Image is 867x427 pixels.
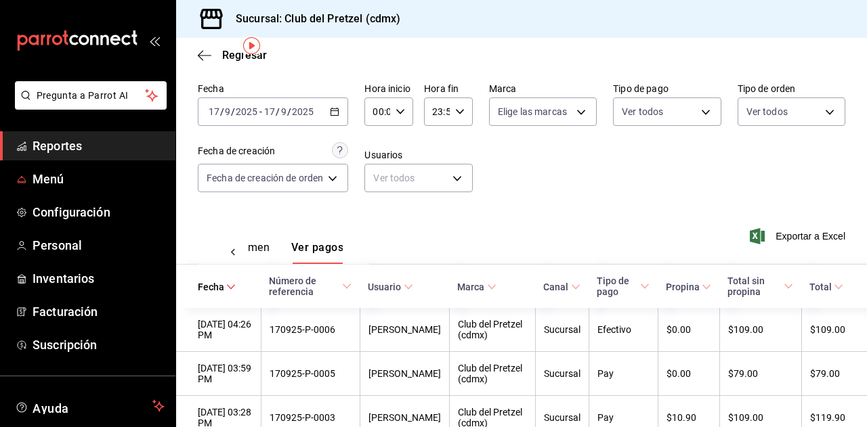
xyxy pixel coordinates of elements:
span: Ver todos [622,105,663,118]
div: $79.00 [728,368,793,379]
input: -- [280,106,287,117]
span: Reportes [33,137,165,155]
input: ---- [235,106,258,117]
span: Facturación [33,302,165,321]
div: [PERSON_NAME] [368,412,441,423]
div: $109.00 [728,324,793,335]
button: open_drawer_menu [149,35,160,46]
button: Ver pagos [291,241,343,264]
span: Usuario [368,282,413,292]
span: Ver todos [746,105,788,118]
input: -- [224,106,231,117]
label: Hora inicio [364,84,413,93]
div: Efectivo [597,324,649,335]
span: Ayuda [33,398,147,414]
input: ---- [291,106,314,117]
span: Total sin propina [727,275,793,297]
div: Sucursal [544,368,580,379]
div: $0.00 [667,324,711,335]
span: Marca [457,282,496,292]
span: Configuración [33,203,165,221]
img: Tooltip marker [243,37,260,54]
span: Regresar [222,49,267,62]
button: Pregunta a Parrot AI [15,81,167,110]
span: Canal [543,282,580,292]
div: 170925-P-0005 [270,368,352,379]
div: $109.00 [728,412,793,423]
span: / [220,106,224,117]
div: 170925-P-0006 [270,324,352,335]
span: Propina [666,282,711,292]
span: Personal [33,236,165,254]
span: Pregunta a Parrot AI [37,89,146,103]
span: Tipo de pago [597,275,649,297]
div: $79.00 [810,368,845,379]
span: Suscripción [33,336,165,354]
div: [DATE] 04:26 PM [198,319,253,340]
div: navigation tabs [207,241,303,264]
div: [PERSON_NAME] [368,324,441,335]
div: $0.00 [667,368,711,379]
label: Tipo de pago [613,84,721,93]
input: -- [208,106,220,117]
span: Elige las marcas [498,105,567,118]
h3: Sucursal: Club del Pretzel (cdmx) [225,11,400,27]
label: Marca [489,84,597,93]
span: - [259,106,262,117]
div: Sucursal [544,324,580,335]
span: Menú [33,170,165,188]
span: Fecha de creación de orden [207,171,323,185]
label: Hora fin [424,84,473,93]
span: Fecha [198,282,236,292]
div: Club del Pretzel (cdmx) [458,363,527,384]
label: Fecha [198,84,348,93]
div: Club del Pretzel (cdmx) [458,319,527,340]
div: $119.90 [810,412,845,423]
div: Fecha de creación [198,144,275,158]
span: Número de referencia [269,275,352,297]
button: Exportar a Excel [753,228,845,244]
span: / [276,106,280,117]
label: Tipo de orden [738,84,845,93]
button: Regresar [198,49,267,62]
span: / [231,106,235,117]
a: Pregunta a Parrot AI [9,98,167,112]
div: Ver todos [364,164,472,192]
div: Sucursal [544,412,580,423]
div: Pay [597,412,649,423]
div: $10.90 [667,412,711,423]
span: Inventarios [33,269,165,288]
div: $109.00 [810,324,845,335]
span: / [287,106,291,117]
label: Usuarios [364,150,472,160]
div: [DATE] 03:59 PM [198,363,253,384]
div: Pay [597,368,649,379]
input: -- [263,106,276,117]
div: 170925-P-0003 [270,412,352,423]
div: [PERSON_NAME] [368,368,441,379]
span: Total [809,282,843,292]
